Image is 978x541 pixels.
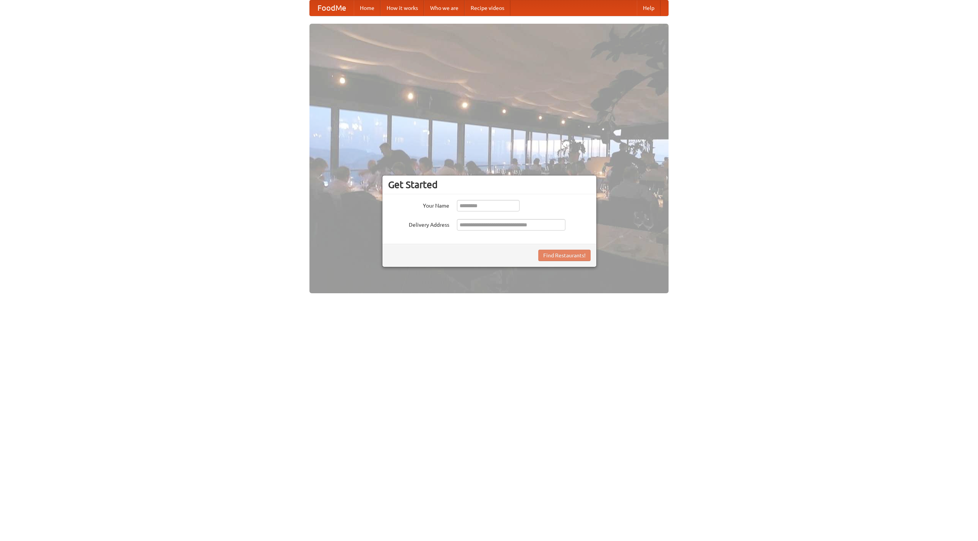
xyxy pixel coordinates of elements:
a: Help [637,0,661,16]
a: How it works [381,0,424,16]
h3: Get Started [388,179,591,190]
label: Your Name [388,200,449,210]
a: Home [354,0,381,16]
a: Recipe videos [465,0,510,16]
label: Delivery Address [388,219,449,229]
button: Find Restaurants! [538,250,591,261]
a: FoodMe [310,0,354,16]
a: Who we are [424,0,465,16]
